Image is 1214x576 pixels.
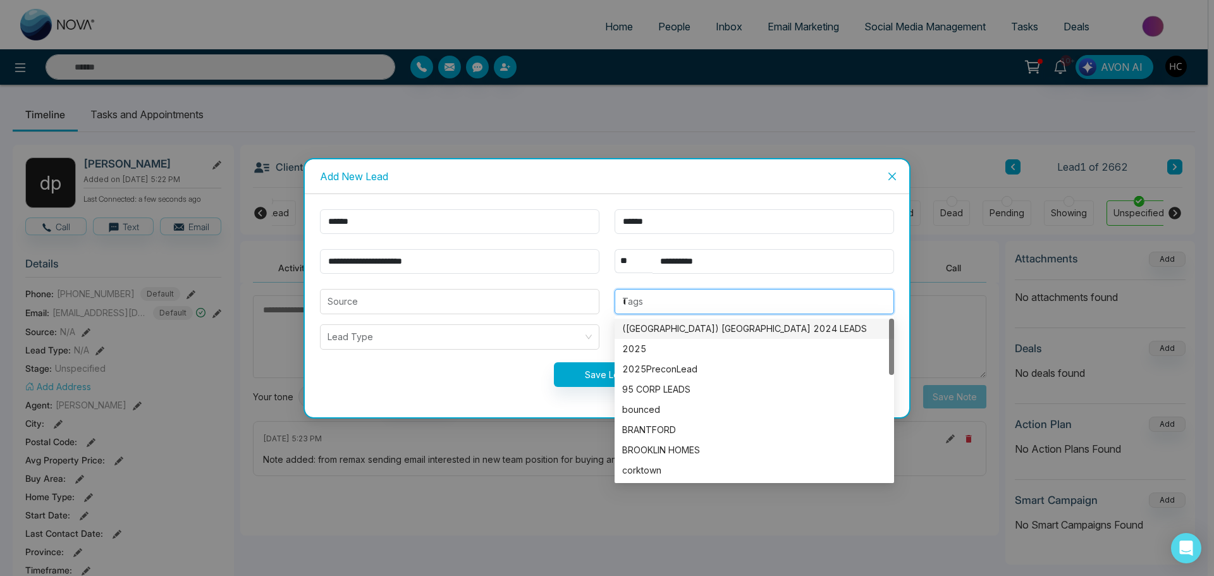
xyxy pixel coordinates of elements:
div: 95 CORP LEADS [615,379,894,400]
button: Save Lead [554,362,661,387]
div: BROOKLIN HOMES [615,440,894,460]
span: close [887,171,897,181]
div: corktown [615,460,894,481]
div: bounced [622,403,886,417]
div: (BP) BIRCHLEY PARK 2024 LEADS [615,319,894,339]
div: bounced [615,400,894,420]
div: 2025 [622,342,886,356]
div: 95 CORP LEADS [622,383,886,396]
div: Add New Lead [320,169,894,183]
div: 2025PreconLead [622,362,886,376]
div: BRANTFORD [615,420,894,440]
div: BROOKLIN HOMES [622,443,886,457]
div: Open Intercom Messenger [1171,533,1201,563]
div: ([GEOGRAPHIC_DATA]) [GEOGRAPHIC_DATA] 2024 LEADS [622,322,886,336]
div: 2025PreconLead [615,359,894,379]
button: Close [875,159,909,193]
div: corktown [622,463,886,477]
div: BRANTFORD [622,423,886,437]
div: 2025 [615,339,894,359]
